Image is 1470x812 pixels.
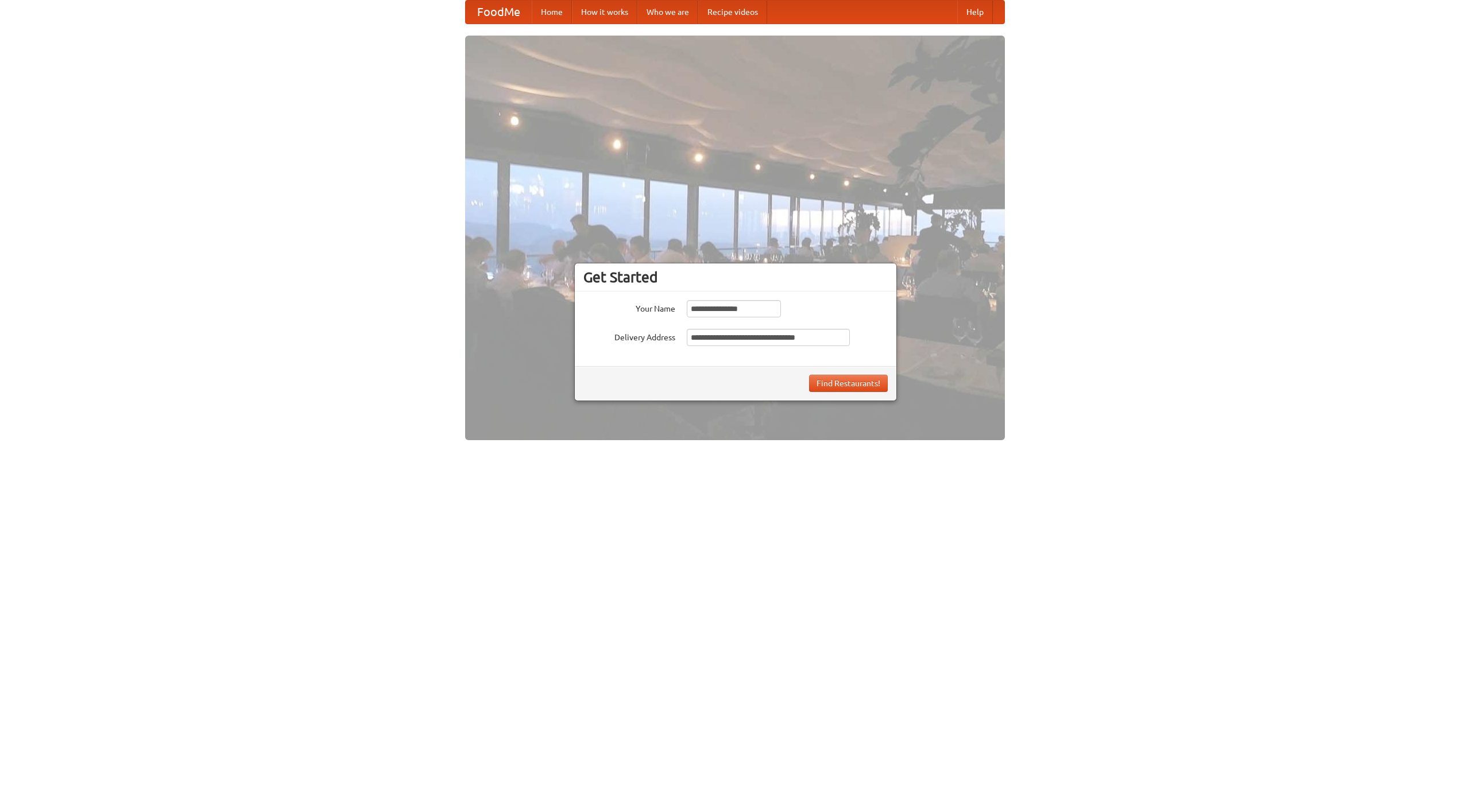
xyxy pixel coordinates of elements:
a: Who we are [637,1,698,24]
h3: Get Started [583,269,888,286]
label: Your Name [583,300,675,314]
a: Recipe videos [698,1,767,24]
a: Home [532,1,572,24]
a: How it works [572,1,637,24]
label: Delivery Address [583,329,675,343]
a: Help [957,1,993,24]
a: FoodMe [466,1,532,24]
button: Find Restaurants! [809,375,888,392]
